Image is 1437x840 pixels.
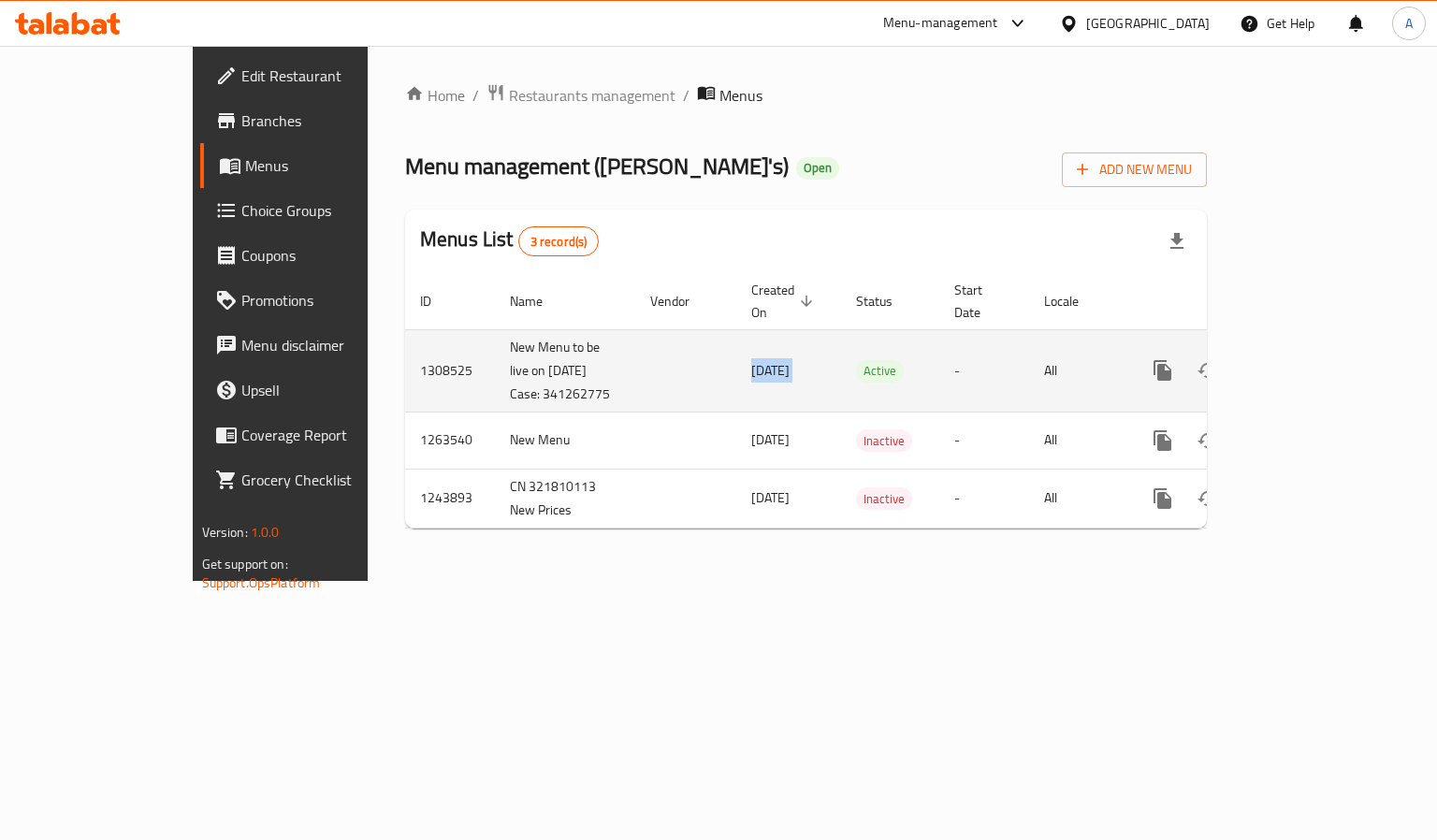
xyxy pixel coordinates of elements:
[1154,219,1199,264] div: Export file
[856,290,917,312] span: Status
[202,571,321,595] a: Support.OpsPlatform
[1044,290,1103,312] span: Locale
[939,329,1029,412] td: -
[495,469,635,528] td: CN 321810113 New Prices
[200,143,433,188] a: Menus
[883,12,998,35] div: Menu-management
[650,290,714,312] span: Vendor
[939,469,1029,528] td: -
[1185,348,1230,393] button: Change Status
[241,199,418,222] span: Choice Groups
[405,329,495,412] td: 1308525
[486,83,675,108] a: Restaurants management
[856,360,904,382] span: Active
[751,279,819,324] span: Created On
[510,290,567,312] span: Name
[1029,469,1125,528] td: All
[796,160,839,176] span: Open
[202,520,248,544] span: Version:
[683,84,689,107] li: /
[200,233,433,278] a: Coupons
[856,488,912,510] span: Inactive
[796,157,839,180] div: Open
[1140,418,1185,463] button: more
[241,424,418,446] span: Coverage Report
[751,427,790,452] span: [DATE]
[405,469,495,528] td: 1243893
[200,278,433,323] a: Promotions
[1062,152,1207,187] button: Add New Menu
[719,84,762,107] span: Menus
[1140,476,1185,521] button: more
[1029,412,1125,469] td: All
[509,84,675,107] span: Restaurants management
[1029,329,1125,412] td: All
[954,279,1007,324] span: Start Date
[241,244,418,267] span: Coupons
[241,289,418,311] span: Promotions
[1405,13,1413,34] span: A
[251,520,280,544] span: 1.0.0
[200,413,433,457] a: Coverage Report
[200,457,433,502] a: Grocery Checklist
[200,98,433,143] a: Branches
[751,358,790,383] span: [DATE]
[241,109,418,132] span: Branches
[856,487,912,510] div: Inactive
[405,145,789,187] span: Menu management ( [PERSON_NAME]'s )
[1140,348,1185,393] button: more
[1077,158,1192,181] span: Add New Menu
[200,188,433,233] a: Choice Groups
[202,552,288,576] span: Get support on:
[939,412,1029,469] td: -
[420,290,456,312] span: ID
[519,233,599,251] span: 3 record(s)
[856,429,912,452] div: Inactive
[751,485,790,510] span: [DATE]
[241,334,418,356] span: Menu disclaimer
[241,379,418,401] span: Upsell
[405,273,1335,529] table: enhanced table
[420,225,599,256] h2: Menus List
[241,65,418,87] span: Edit Restaurant
[856,430,912,452] span: Inactive
[245,154,418,177] span: Menus
[200,323,433,368] a: Menu disclaimer
[856,360,904,383] div: Active
[200,368,433,413] a: Upsell
[472,84,479,107] li: /
[1086,13,1210,34] div: [GEOGRAPHIC_DATA]
[405,84,465,107] a: Home
[495,412,635,469] td: New Menu
[518,226,600,256] div: Total records count
[1185,418,1230,463] button: Change Status
[1125,273,1335,330] th: Actions
[405,83,1207,108] nav: breadcrumb
[405,412,495,469] td: 1263540
[1185,476,1230,521] button: Change Status
[495,329,635,412] td: New Menu to be live on [DATE] Case: 341262775
[241,469,418,491] span: Grocery Checklist
[200,53,433,98] a: Edit Restaurant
